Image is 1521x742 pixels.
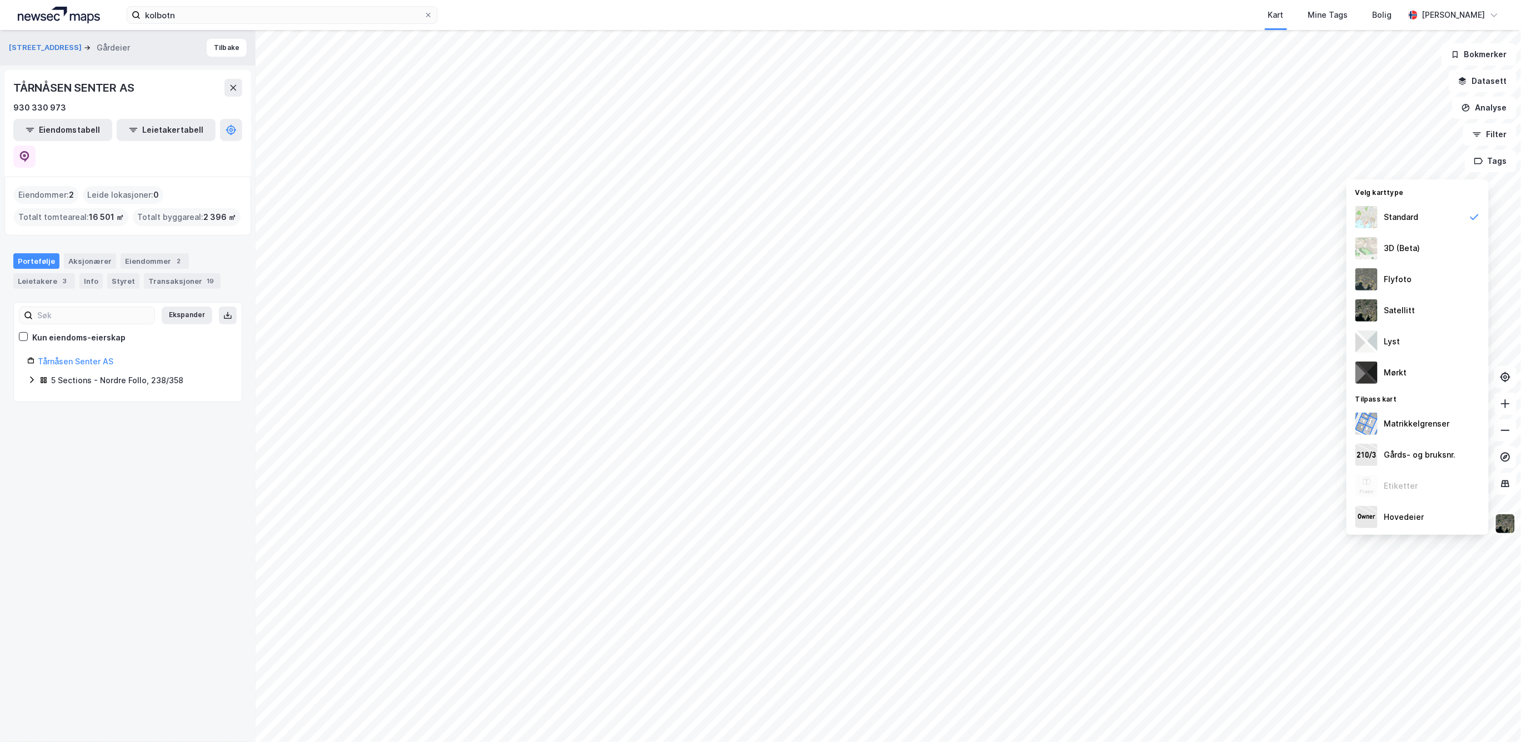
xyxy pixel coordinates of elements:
[1384,335,1400,348] div: Lyst
[13,273,75,289] div: Leietakere
[1355,206,1378,228] img: Z
[204,275,216,287] div: 19
[1384,210,1419,224] div: Standard
[1422,8,1485,22] div: [PERSON_NAME]
[14,208,128,226] div: Totalt tomteareal :
[1308,8,1348,22] div: Mine Tags
[1384,242,1420,255] div: 3D (Beta)
[173,255,184,267] div: 2
[51,374,183,387] div: 5 Sections - Nordre Follo, 238/358
[1355,475,1378,497] img: Z
[1495,513,1516,534] img: 9k=
[121,253,189,269] div: Eiendommer
[14,186,78,204] div: Eiendommer :
[162,307,212,324] button: Ekspander
[1465,150,1517,172] button: Tags
[1384,366,1407,379] div: Mørkt
[1355,362,1378,384] img: nCdM7BzjoCAAAAAElFTkSuQmCC
[1355,506,1378,528] img: majorOwner.b5e170eddb5c04bfeeff.jpeg
[1355,268,1378,290] img: Z
[1449,70,1517,92] button: Datasett
[1268,8,1284,22] div: Kart
[38,357,113,366] a: Tårnåsen Senter AS
[133,208,241,226] div: Totalt byggareal :
[141,7,424,23] input: Søk på adresse, matrikkel, gårdeiere, leietakere eller personer
[144,273,221,289] div: Transaksjoner
[1384,273,1412,286] div: Flyfoto
[1442,43,1517,66] button: Bokmerker
[1355,444,1378,466] img: cadastreKeys.547ab17ec502f5a4ef2b.jpeg
[1384,448,1456,462] div: Gårds- og bruksnr.
[1463,123,1517,146] button: Filter
[1452,97,1517,119] button: Analyse
[32,331,126,344] div: Kun eiendoms-eierskap
[13,79,136,97] div: TÅRNÅSEN SENTER AS
[153,188,159,202] span: 0
[107,273,139,289] div: Styret
[1384,479,1418,493] div: Etiketter
[1355,299,1378,322] img: 9k=
[64,253,116,269] div: Aksjonærer
[83,186,163,204] div: Leide lokasjoner :
[1384,510,1424,524] div: Hovedeier
[1465,689,1521,742] div: Chatt-widget
[9,42,84,53] button: [STREET_ADDRESS]
[203,210,236,224] span: 2 396 ㎡
[13,253,59,269] div: Portefølje
[1384,304,1415,317] div: Satellitt
[1373,8,1392,22] div: Bolig
[207,39,247,57] button: Tilbake
[79,273,103,289] div: Info
[97,41,130,54] div: Gårdeier
[117,119,216,141] button: Leietakertabell
[69,188,74,202] span: 2
[13,119,112,141] button: Eiendomstabell
[18,7,100,23] img: logo.a4113a55bc3d86da70a041830d287a7e.svg
[1465,689,1521,742] iframe: Chat Widget
[1355,330,1378,353] img: luj3wr1y2y3+OchiMxRmMxRlscgabnMEmZ7DJGWxyBpucwSZnsMkZbHIGm5zBJmewyRlscgabnMEmZ7DJGWxyBpucwSZnsMkZ...
[59,275,71,287] div: 3
[89,210,124,224] span: 16 501 ㎡
[33,307,154,324] input: Søk
[1384,417,1450,430] div: Matrikkelgrenser
[1355,413,1378,435] img: cadastreBorders.cfe08de4b5ddd52a10de.jpeg
[13,101,66,114] div: 930 330 973
[1355,237,1378,259] img: Z
[1347,182,1489,202] div: Velg karttype
[1347,388,1489,408] div: Tilpass kart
